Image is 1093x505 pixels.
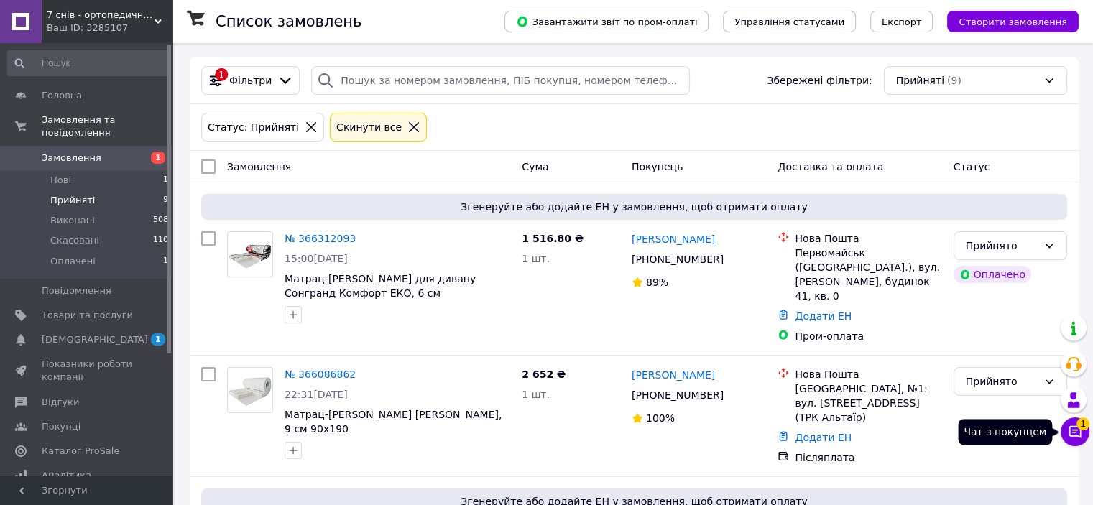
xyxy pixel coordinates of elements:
[723,11,856,32] button: Управління статусами
[207,200,1061,214] span: Згенеруйте або додайте ЕН у замовлення, щоб отримати оплату
[42,396,79,409] span: Відгуки
[153,234,168,247] span: 110
[42,309,133,322] span: Товари та послуги
[227,367,273,413] a: Фото товару
[285,409,502,435] a: Матрац-[PERSON_NAME] [PERSON_NAME], 9 см 90х190
[227,231,273,277] a: Фото товару
[47,9,155,22] span: 7 снів - ортопедичні матраци та ліжка
[629,249,727,269] div: [PHONE_NUMBER]
[228,369,272,412] img: Фото товару
[151,333,165,346] span: 1
[632,161,683,172] span: Покупець
[333,119,405,135] div: Cкинути все
[1076,415,1089,428] span: 1
[163,255,168,268] span: 1
[795,432,852,443] a: Додати ЕН
[151,152,165,164] span: 1
[285,273,476,299] a: Матрац-[PERSON_NAME] для дивану Сонгранд Комфорт ЕКО, 6 см
[646,412,675,424] span: 100%
[42,358,133,384] span: Показники роботи компанії
[959,17,1067,27] span: Створити замовлення
[958,419,1052,445] div: Чат з покупцем
[795,329,941,343] div: Пром-оплата
[163,174,168,187] span: 1
[795,246,941,303] div: Первомайськ ([GEOGRAPHIC_DATA].), вул. [PERSON_NAME], будинок 41, кв. 0
[795,231,941,246] div: Нова Пошта
[896,73,944,88] span: Прийняті
[522,161,548,172] span: Cума
[311,66,690,95] input: Пошук за номером замовлення, ПІБ покупця, номером телефону, Email, номером накладної
[205,119,302,135] div: Статус: Прийняті
[50,174,71,187] span: Нові
[954,161,990,172] span: Статус
[504,11,709,32] button: Завантажити звіт по пром-оплаті
[933,15,1079,27] a: Створити замовлення
[632,232,715,246] a: [PERSON_NAME]
[947,75,961,86] span: (9)
[795,450,941,465] div: Післяплата
[947,11,1079,32] button: Створити замовлення
[285,369,356,380] a: № 366086862
[285,389,348,400] span: 22:31[DATE]
[228,233,272,275] img: Фото товару
[632,368,715,382] a: [PERSON_NAME]
[229,73,272,88] span: Фільтри
[767,73,872,88] span: Збережені фільтри:
[795,381,941,425] div: [GEOGRAPHIC_DATA], №1: вул. [STREET_ADDRESS] (ТРК Альтаїр)
[50,255,96,268] span: Оплачені
[50,234,99,247] span: Скасовані
[795,310,852,322] a: Додати ЕН
[522,389,550,400] span: 1 шт.
[50,214,95,227] span: Виконані
[42,333,148,346] span: [DEMOGRAPHIC_DATA]
[42,113,172,139] span: Замовлення та повідомлення
[153,214,168,227] span: 508
[7,50,170,76] input: Пошук
[629,385,727,405] div: [PHONE_NUMBER]
[966,238,1038,254] div: Прийнято
[50,194,95,207] span: Прийняті
[966,374,1038,389] div: Прийнято
[285,233,356,244] a: № 366312093
[42,420,80,433] span: Покупці
[216,13,361,30] h1: Список замовлень
[882,17,922,27] span: Експорт
[522,233,584,244] span: 1 516.80 ₴
[870,11,933,32] button: Експорт
[42,89,82,102] span: Головна
[795,367,941,381] div: Нова Пошта
[42,152,101,165] span: Замовлення
[516,15,697,28] span: Завантажити звіт по пром-оплаті
[42,445,119,458] span: Каталог ProSale
[47,22,172,34] div: Ваш ID: 3285107
[163,194,168,207] span: 9
[227,161,291,172] span: Замовлення
[42,284,111,297] span: Повідомлення
[954,266,1031,283] div: Оплачено
[522,253,550,264] span: 1 шт.
[522,369,566,380] span: 2 652 ₴
[1061,417,1089,446] button: Чат з покупцем1
[285,253,348,264] span: 15:00[DATE]
[734,17,844,27] span: Управління статусами
[42,469,91,482] span: Аналітика
[646,277,668,288] span: 89%
[778,161,883,172] span: Доставка та оплата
